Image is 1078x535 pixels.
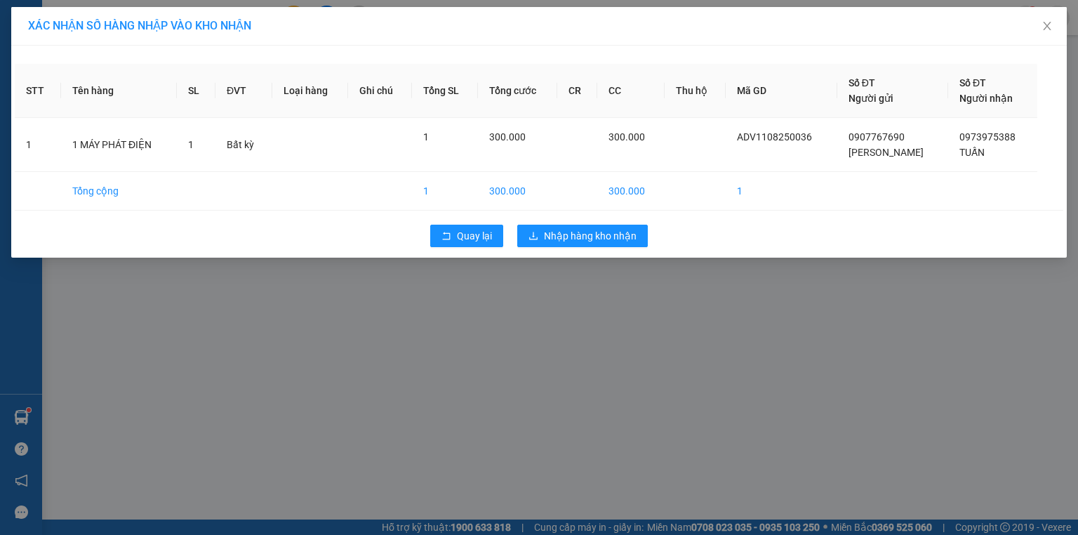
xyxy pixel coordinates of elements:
span: [PERSON_NAME] [849,147,924,158]
th: ĐVT [215,64,272,118]
b: Biên nhận gởi hàng hóa [91,20,135,135]
td: Bất kỳ [215,118,272,172]
span: download [528,231,538,242]
td: 300.000 [478,172,557,211]
span: 1 [423,131,429,143]
span: Người gửi [849,93,893,104]
span: 0973975388 [959,131,1016,143]
span: Quay lại [457,228,492,244]
th: Thu hộ [665,64,726,118]
td: 1 MÁY PHÁT ĐIỆN [61,118,177,172]
span: 300.000 [608,131,645,143]
th: Mã GD [726,64,837,118]
td: 300.000 [597,172,665,211]
td: 1 [15,118,61,172]
button: downloadNhập hàng kho nhận [517,225,648,247]
b: An Anh Limousine [18,91,77,157]
th: STT [15,64,61,118]
th: Tổng cước [478,64,557,118]
th: CC [597,64,665,118]
th: SL [177,64,215,118]
td: Tổng cộng [61,172,177,211]
button: rollbackQuay lại [430,225,503,247]
span: Người nhận [959,93,1013,104]
span: TUẤN [959,147,985,158]
th: Tổng SL [412,64,479,118]
th: Tên hàng [61,64,177,118]
span: close [1042,20,1053,32]
td: 1 [726,172,837,211]
span: XÁC NHẬN SỐ HÀNG NHẬP VÀO KHO NHẬN [28,19,251,32]
span: Nhập hàng kho nhận [544,228,637,244]
td: 1 [412,172,479,211]
th: Loại hàng [272,64,348,118]
span: Số ĐT [849,77,875,88]
th: CR [557,64,597,118]
button: Close [1027,7,1067,46]
span: ADV1108250036 [737,131,812,143]
span: 1 [188,139,194,150]
span: 0907767690 [849,131,905,143]
span: rollback [441,231,451,242]
span: 300.000 [489,131,526,143]
th: Ghi chú [348,64,412,118]
span: Số ĐT [959,77,986,88]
